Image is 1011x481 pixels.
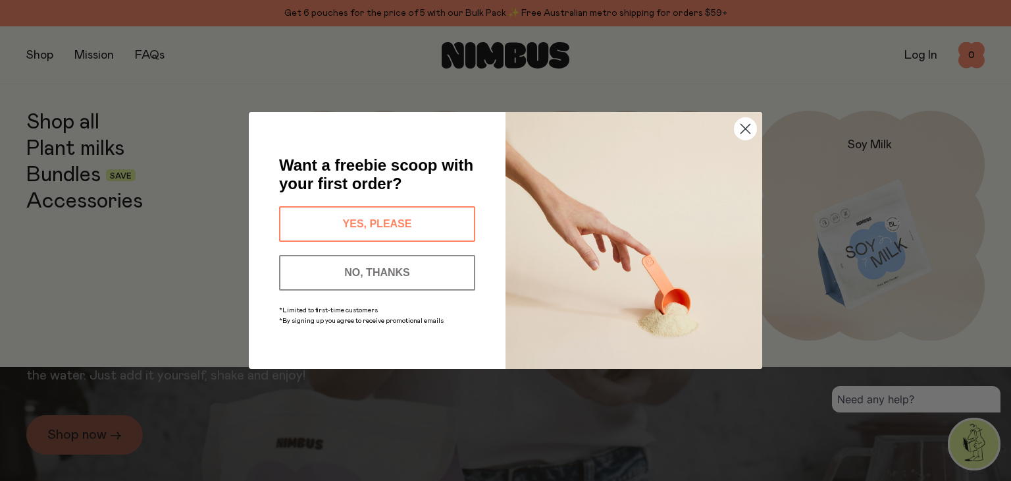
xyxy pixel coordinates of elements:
[279,156,473,192] span: Want a freebie scoop with your first order?
[505,112,762,369] img: c0d45117-8e62-4a02-9742-374a5db49d45.jpeg
[279,206,475,242] button: YES, PLEASE
[279,307,378,314] span: *Limited to first-time customers
[279,255,475,291] button: NO, THANKS
[279,318,444,324] span: *By signing up you agree to receive promotional emails
[734,117,757,140] button: Close dialog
